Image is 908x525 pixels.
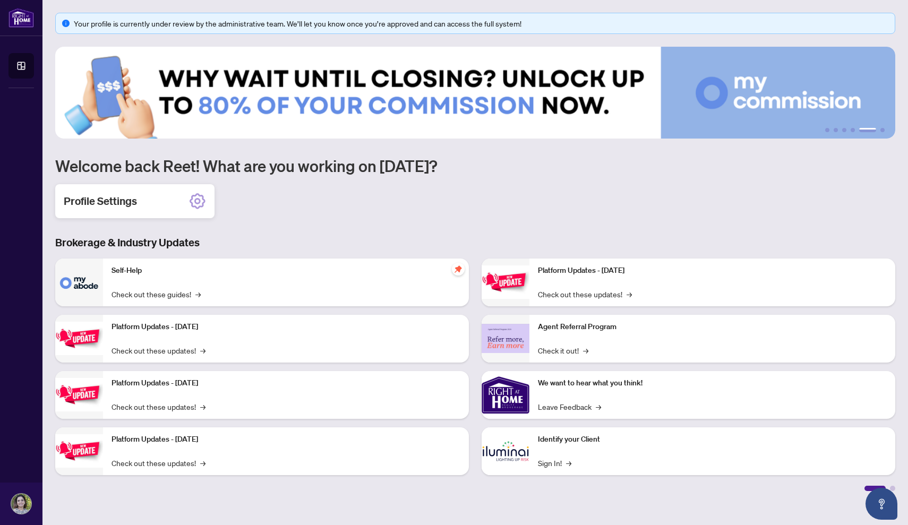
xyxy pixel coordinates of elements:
p: Platform Updates - [DATE] [538,265,887,277]
img: We want to hear what you think! [482,371,529,419]
button: 1 [825,128,829,132]
img: Platform Updates - September 16, 2025 [55,322,103,355]
img: Platform Updates - June 23, 2025 [482,265,529,299]
h1: Welcome back Reet! What are you working on [DATE]? [55,156,895,176]
button: 5 [859,128,876,132]
span: pushpin [452,263,465,276]
a: Check out these updates!→ [112,345,205,356]
p: Platform Updates - [DATE] [112,321,460,333]
p: Self-Help [112,265,460,277]
span: → [596,401,601,412]
span: → [200,457,205,469]
span: → [627,288,632,300]
button: 3 [842,128,846,132]
span: → [200,401,205,412]
div: Your profile is currently under review by the administrative team. We’ll let you know once you’re... [74,18,888,29]
a: Leave Feedback→ [538,401,601,412]
p: Agent Referral Program [538,321,887,333]
img: Slide 4 [55,47,895,139]
span: → [200,345,205,356]
p: Identify your Client [538,434,887,445]
img: Platform Updates - July 21, 2025 [55,378,103,411]
img: Platform Updates - July 8, 2025 [55,434,103,468]
img: Profile Icon [11,494,31,514]
h3: Brokerage & Industry Updates [55,235,895,250]
h2: Profile Settings [64,194,137,209]
p: We want to hear what you think! [538,377,887,389]
button: Open asap [866,488,897,520]
a: Check out these updates!→ [112,401,205,412]
a: Sign In!→ [538,457,571,469]
a: Check it out!→ [538,345,588,356]
p: Platform Updates - [DATE] [112,434,460,445]
span: → [583,345,588,356]
span: → [195,288,201,300]
img: Self-Help [55,259,103,306]
button: 6 [880,128,885,132]
p: Platform Updates - [DATE] [112,377,460,389]
span: → [566,457,571,469]
img: logo [8,8,34,28]
span: info-circle [62,20,70,27]
button: 4 [851,128,855,132]
img: Agent Referral Program [482,324,529,353]
a: Check out these updates!→ [112,457,205,469]
img: Identify your Client [482,427,529,475]
a: Check out these updates!→ [538,288,632,300]
button: 2 [834,128,838,132]
a: Check out these guides!→ [112,288,201,300]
